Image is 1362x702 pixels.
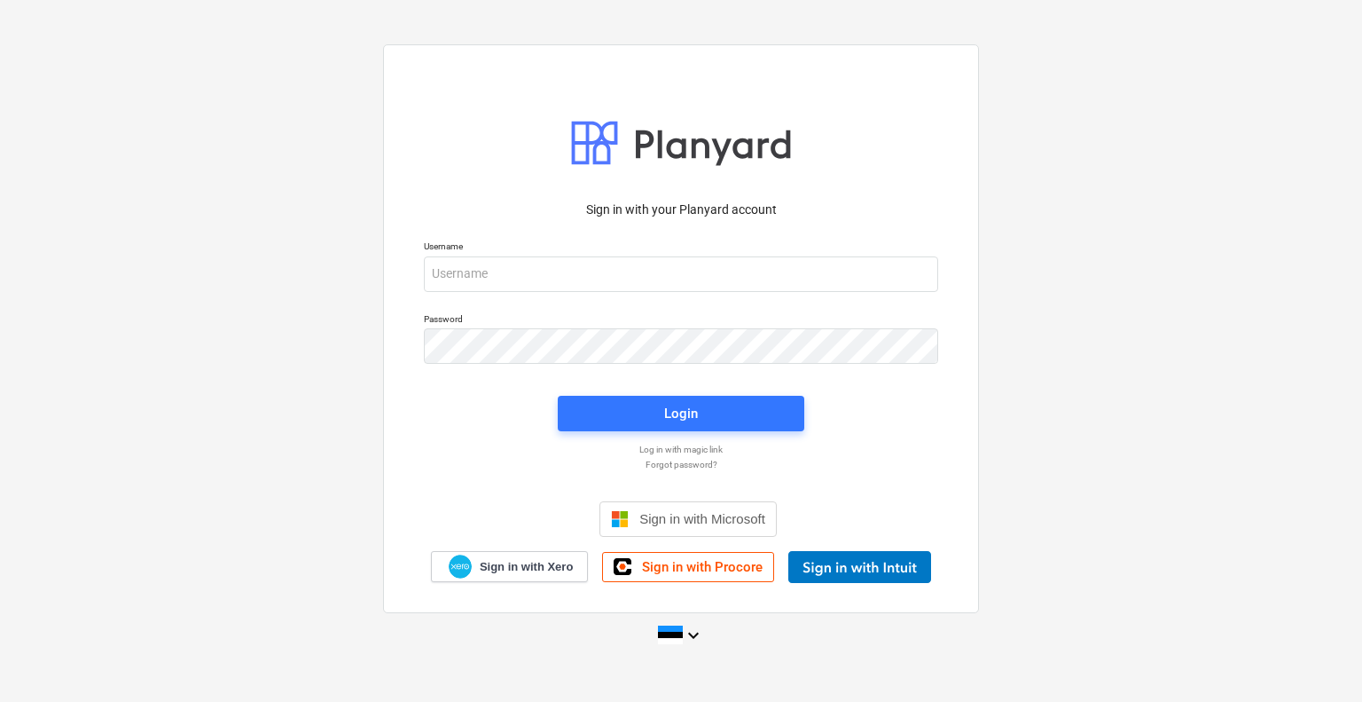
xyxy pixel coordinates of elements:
p: Password [424,313,938,328]
button: Login [558,396,804,431]
a: Sign in with Xero [431,551,589,582]
a: Forgot password? [415,459,947,470]
input: Username [424,256,938,292]
a: Log in with magic link [415,444,947,455]
img: Xero logo [449,555,472,579]
span: Sign in with Microsoft [639,511,765,526]
img: Microsoft logo [611,510,629,528]
i: keyboard_arrow_down [683,625,704,646]
span: Sign in with Procore [642,559,763,575]
div: Login [664,402,698,425]
a: Sign in with Procore [602,552,774,582]
span: Sign in with Xero [480,559,573,575]
p: Sign in with your Planyard account [424,201,938,219]
p: Username [424,241,938,256]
